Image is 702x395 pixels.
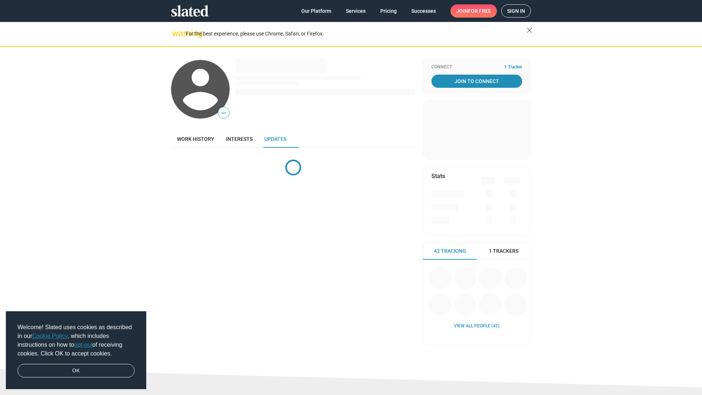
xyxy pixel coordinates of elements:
[177,136,214,142] span: Work history
[431,75,522,88] a: Join To Connect
[405,4,442,18] a: Successes
[454,323,499,329] a: View all People (42)
[18,323,135,358] span: Welcome! Slated uses cookies as described in our , which includes instructions on how to of recei...
[374,4,403,18] a: Pricing
[501,4,531,18] a: Sign in
[411,4,436,18] span: Successes
[172,29,181,38] mat-icon: warning
[74,342,93,348] a: opt-out
[218,108,229,118] span: —
[489,248,518,255] span: 1 Trackers
[450,4,497,18] a: Joinfor free
[431,172,445,180] mat-card-title: Stats
[380,4,397,18] span: Pricing
[220,130,258,148] a: Interests
[468,4,491,18] span: for free
[340,4,371,18] a: Services
[32,333,68,339] a: Cookie Policy
[507,5,525,17] span: Sign in
[6,311,146,390] div: cookieconsent
[346,4,366,18] span: Services
[186,29,526,39] div: For the best experience, please use Chrome, Safari, or Firefox.
[434,248,466,255] span: 42 Tracking
[525,26,534,35] mat-icon: close
[456,4,491,18] span: Join
[264,136,286,142] span: Updates
[171,130,220,148] a: Work history
[226,136,253,142] span: Interests
[258,130,292,148] a: Updates
[433,75,521,88] span: Join To Connect
[295,4,337,18] a: Our Platform
[504,64,522,70] span: 1 Tracker
[18,364,135,378] a: dismiss cookie message
[301,4,331,18] span: Our Platform
[431,64,522,70] div: Connect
